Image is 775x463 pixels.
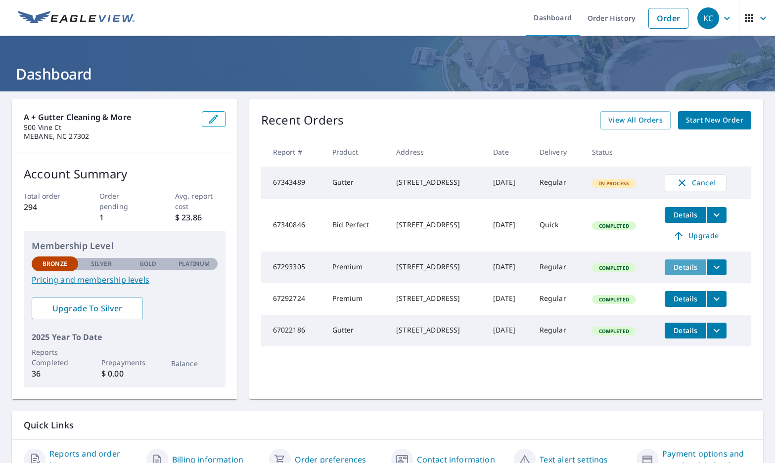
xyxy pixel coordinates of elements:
span: Completed [593,328,635,335]
span: Details [671,210,700,219]
td: Regular [532,167,584,199]
p: $ 23.86 [175,211,226,223]
p: Platinum [179,259,210,268]
td: Regular [532,283,584,315]
th: Address [388,137,485,167]
div: [STREET_ADDRESS] [396,220,477,230]
td: [DATE] [485,283,531,315]
span: Completed [593,264,635,271]
div: [STREET_ADDRESS] [396,294,477,303]
button: detailsBtn-67292724 [665,291,706,307]
span: Cancel [675,177,716,189]
a: Upgrade To Silver [32,297,143,319]
th: Status [584,137,657,167]
td: Gutter [324,167,389,199]
span: In Process [593,180,636,187]
p: Quick Links [24,419,751,431]
span: Upgrade [671,230,721,242]
p: 294 [24,201,74,213]
div: KC [697,7,719,29]
p: Prepayments [101,357,148,368]
button: filesDropdownBtn-67292724 [706,291,727,307]
span: Details [671,262,700,272]
p: Account Summary [24,165,226,183]
button: detailsBtn-67293305 [665,259,706,275]
p: Order pending [99,191,150,211]
span: Completed [593,296,635,303]
button: filesDropdownBtn-67340846 [706,207,727,223]
p: 36 [32,368,78,379]
a: Upgrade [665,228,727,244]
img: EV Logo [18,11,135,26]
span: Upgrade To Silver [40,303,135,314]
span: Details [671,294,700,303]
p: A + Gutter Cleaning & More [24,111,194,123]
th: Product [324,137,389,167]
td: Regular [532,252,584,283]
p: Avg. report cost [175,191,226,211]
td: 67340846 [261,199,324,252]
td: 67022186 [261,315,324,346]
p: Membership Level [32,239,218,253]
div: [STREET_ADDRESS] [396,325,477,335]
td: [DATE] [485,199,531,252]
td: Quick [532,199,584,252]
div: [STREET_ADDRESS] [396,262,477,272]
div: [STREET_ADDRESS] [396,177,477,187]
button: detailsBtn-67022186 [665,323,706,338]
td: [DATE] [485,315,531,346]
p: 1 [99,211,150,223]
td: Bid Perfect [324,199,389,252]
button: filesDropdownBtn-67293305 [706,259,727,275]
button: detailsBtn-67340846 [665,207,706,223]
a: Order [648,8,688,29]
p: Bronze [43,259,67,268]
span: Details [671,326,700,335]
td: Premium [324,252,389,283]
th: Report # [261,137,324,167]
p: MEBANE, NC 27302 [24,132,194,141]
p: Total order [24,191,74,201]
span: Completed [593,222,635,229]
td: Premium [324,283,389,315]
th: Date [485,137,531,167]
td: 67343489 [261,167,324,199]
a: View All Orders [600,111,671,129]
a: Start New Order [678,111,751,129]
th: Delivery [532,137,584,167]
p: Silver [91,259,112,268]
span: Start New Order [686,114,743,126]
h1: Dashboard [12,64,763,84]
td: [DATE] [485,167,531,199]
td: Gutter [324,315,389,346]
td: Regular [532,315,584,346]
p: Balance [171,358,218,369]
a: Pricing and membership levels [32,274,218,286]
p: 500 Vine Ct [24,123,194,132]
p: Reports Completed [32,347,78,368]
p: Recent Orders [261,111,344,129]
button: filesDropdownBtn-67022186 [706,323,727,338]
span: View All Orders [608,114,663,126]
p: $ 0.00 [101,368,148,379]
td: 67293305 [261,252,324,283]
p: 2025 Year To Date [32,331,218,343]
td: [DATE] [485,252,531,283]
p: Gold [139,259,156,268]
button: Cancel [665,174,727,191]
td: 67292724 [261,283,324,315]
